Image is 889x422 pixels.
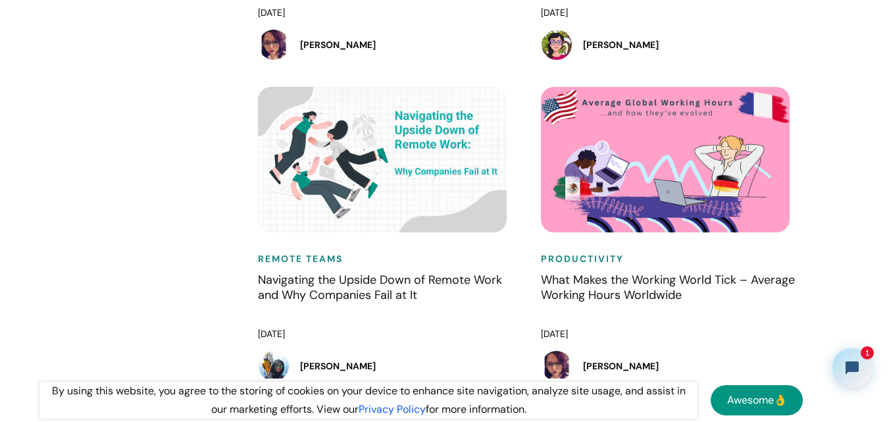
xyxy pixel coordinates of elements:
[541,4,798,22] div: [DATE]
[258,252,515,266] h6: Remote Teams
[821,337,883,399] iframe: Tidio Chat
[258,350,515,382] a: [PERSON_NAME]
[583,359,659,373] h5: [PERSON_NAME]
[541,325,798,344] div: [DATE]
[541,29,798,61] a: [PERSON_NAME]
[258,273,515,319] h4: Navigating the Upside Down of Remote Work and Why Companies Fail at It
[359,402,426,416] a: Privacy Policy
[541,252,798,266] h6: Productivity
[258,325,515,344] div: [DATE]
[258,29,515,61] a: [PERSON_NAME]
[541,87,798,344] a: ProductivityWhat Makes the Working World Tick – Average Working Hours Worldwide[DATE]
[300,38,376,51] h5: [PERSON_NAME]
[541,350,798,382] a: [PERSON_NAME]
[711,385,803,415] a: Awesome👌
[258,87,515,344] a: Remote TeamsNavigating the Upside Down of Remote Work and Why Companies Fail at It[DATE]
[39,382,698,419] div: By using this website, you agree to the storing of cookies on your device to enhance site navigat...
[300,359,376,373] h5: [PERSON_NAME]
[541,273,798,319] h4: What Makes the Working World Tick – Average Working Hours Worldwide
[258,4,515,22] div: [DATE]
[583,38,659,51] h5: [PERSON_NAME]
